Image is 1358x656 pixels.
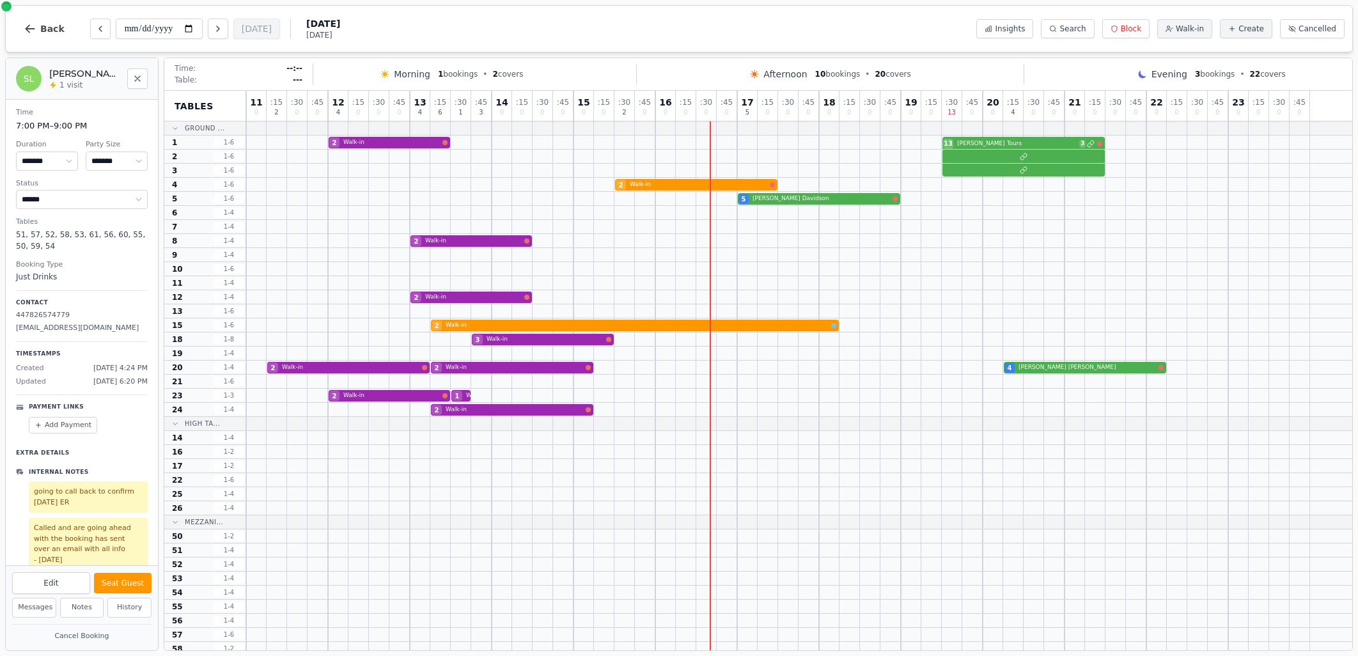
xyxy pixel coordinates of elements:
span: : 15 [598,98,610,106]
button: Search [1041,19,1094,38]
dt: Duration [16,139,78,150]
span: 0 [356,109,360,116]
span: Table: [175,75,197,85]
p: Extra Details [16,444,148,458]
span: 1 - 2 [214,644,244,653]
span: 3 [172,166,177,176]
span: Created [16,363,44,374]
span: : 45 [393,98,405,106]
span: covers [1249,69,1285,79]
span: 1 visit [59,80,82,90]
span: Mezzani... [185,517,223,527]
span: 55 [172,602,183,612]
span: : 30 [1109,98,1121,106]
button: Edit [12,572,90,594]
span: : 30 [782,98,794,106]
span: 13 [414,98,426,107]
span: : 15 [925,98,937,106]
span: 0 [295,109,299,116]
span: 5 [172,194,177,204]
h2: [PERSON_NAME] Leesk [49,67,120,80]
span: 0 [540,109,544,116]
span: Insights [995,24,1025,34]
span: Block [1121,24,1141,34]
span: 0 [1297,109,1301,116]
span: 1 - 3 [214,391,244,400]
span: 1 - 2 [214,531,244,541]
p: Timestamps [16,350,148,359]
span: : 15 [843,98,855,106]
span: 0 [664,109,667,116]
span: 0 [786,109,790,116]
span: [DATE] 4:24 PM [93,363,148,374]
p: Internal Notes [29,468,89,477]
span: : 30 [1191,98,1203,106]
span: 1 - 4 [214,602,244,611]
p: [EMAIL_ADDRESS][DOMAIN_NAME] [16,323,148,334]
span: 23 [172,391,183,401]
span: High Ta... [185,419,220,428]
span: 7 [172,222,177,232]
span: 1 - 4 [214,433,244,442]
span: 1 - 4 [214,489,244,499]
span: 1 - 4 [214,278,244,288]
button: History [107,598,152,618]
span: 21 [172,377,183,387]
dt: Time [16,107,148,118]
span: 1 - 6 [214,194,244,203]
span: Walk-in [466,391,487,400]
span: 1 [458,109,462,116]
span: 3 [1195,70,1200,79]
span: 26 [172,503,183,513]
span: 5 [742,194,746,204]
span: : 30 [864,98,876,106]
span: Cancelled [1299,24,1336,34]
span: Walk-in [282,363,419,372]
span: Morning [394,68,430,81]
span: 3 [476,335,480,345]
span: 12 [332,98,344,107]
span: 0 [827,109,831,116]
span: : 15 [1089,98,1101,106]
span: 0 [929,109,933,116]
span: bookings [815,69,861,79]
span: 0 [765,109,769,116]
span: 1 - 6 [214,306,244,316]
button: Create [1220,19,1272,38]
span: 20 [875,70,886,79]
span: 15 [577,98,589,107]
span: : 30 [1027,98,1040,106]
span: 50 [172,531,183,542]
span: : 45 [966,98,978,106]
span: 22 [172,475,183,485]
span: [DATE] [306,17,340,30]
span: 0 [500,109,504,116]
span: Search [1059,24,1086,34]
span: 1 - 6 [214,152,244,161]
span: 1 - 6 [214,180,244,189]
span: 5 [745,109,749,116]
span: • [865,69,870,79]
span: 2 [622,109,626,116]
dd: 7:00 PM – 9:00 PM [16,120,148,132]
span: 1 - 6 [214,475,244,485]
dt: Booking Type [16,260,148,270]
span: 2 [619,180,623,190]
span: : 30 [1273,98,1285,106]
span: 22 [1150,98,1162,107]
span: 56 [172,616,183,626]
span: : 45 [802,98,815,106]
span: 1 - 6 [214,264,244,274]
span: covers [492,69,523,79]
span: Walk-in [446,321,829,330]
button: Back [13,13,75,44]
span: Tables [175,100,214,113]
span: 0 [909,109,913,116]
span: 0 [377,109,380,116]
span: 2 [172,152,177,162]
span: 2 [332,391,337,401]
span: : 30 [618,98,630,106]
span: : 15 [434,98,446,106]
span: : 15 [1171,98,1183,106]
span: 8 [172,236,177,246]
